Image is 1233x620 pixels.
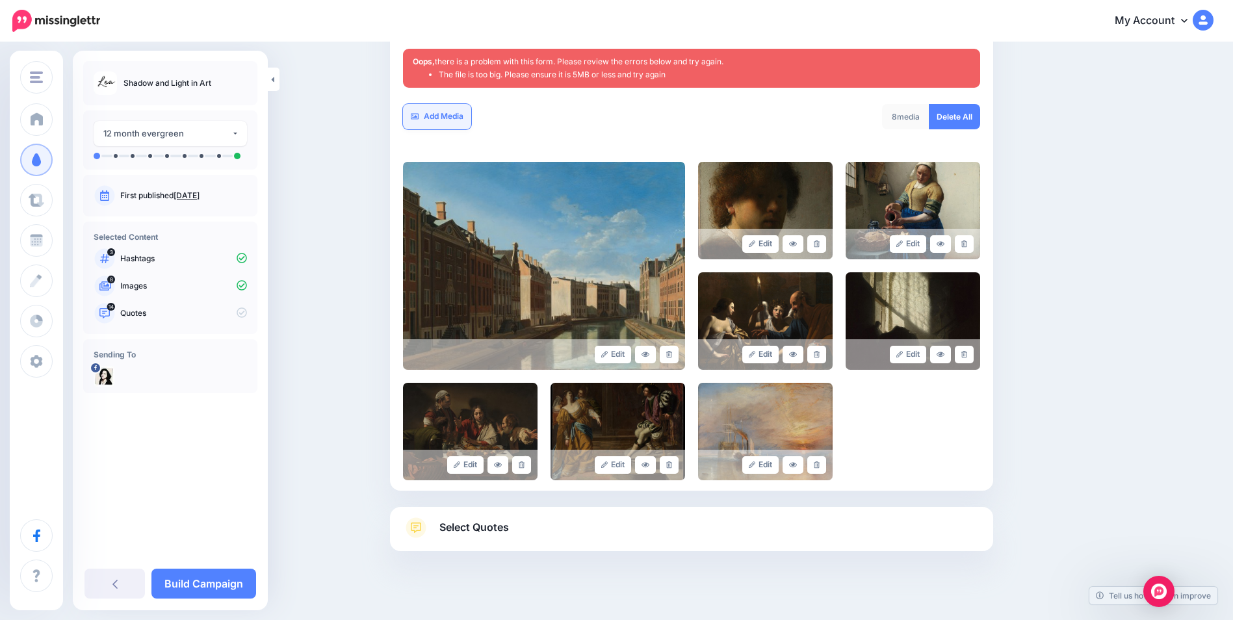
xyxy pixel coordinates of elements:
[846,272,980,370] img: EJHH0OWTQIA55T3JTB3ZQIIMFPCYSOKP_large.jpg
[742,235,779,253] a: Edit
[595,456,632,474] a: Edit
[447,456,484,474] a: Edit
[12,10,100,32] img: Missinglettr
[439,519,509,536] span: Select Quotes
[120,307,247,319] p: Quotes
[892,112,897,122] span: 8
[413,57,435,66] strong: Oops,
[94,71,117,95] img: ea62faeea4b767527d527956ba3bbade_thumb.jpg
[120,280,247,292] p: Images
[403,383,538,480] img: CRZOE7LD22RDNB2NOF7K2CQKCTSD5W3Y_large.jpg
[403,104,471,129] a: Add Media
[882,104,929,129] div: media
[94,232,247,242] h4: Selected Content
[123,77,211,90] p: Shadow and Light in Art
[107,303,116,311] span: 14
[551,383,685,480] img: OD66G4J334H5P7GLWZ507YH6GAOMAQCH_large.jpg
[698,272,833,370] img: QTP2OW1LTI6STGV3B834Y4IDROIHCIXO_large.png
[103,126,231,141] div: 12 month evergreen
[403,517,980,551] a: Select Quotes
[1089,587,1217,604] a: Tell us how we can improve
[890,235,927,253] a: Edit
[120,190,247,201] p: First published
[107,248,115,256] span: 3
[107,276,115,283] span: 8
[120,253,247,265] p: Hashtags
[742,456,779,474] a: Edit
[403,162,685,370] img: LZY4GKD0CBX77M5Z5ZFIXRK9OUGIFD6Y_large.jpg
[94,121,247,146] button: 12 month evergreen
[890,346,927,363] a: Edit
[698,162,833,259] img: HLZJO3COKZZBC9GT62JAL8Y449E8GH7L_large.jpg
[1102,5,1214,37] a: My Account
[846,162,980,259] img: CVSMQTFKKXMN6L9YSVR0ZCI4N0BX4DCO_large.jpg
[742,346,779,363] a: Edit
[30,71,43,83] img: menu.png
[174,190,200,200] a: [DATE]
[403,49,980,88] div: there is a problem with this form. Please review the errors below and try again.
[94,366,114,387] img: 272766434_462312302023424_2401945249528966706_n-bsa116104.jpg
[929,104,980,129] a: Delete All
[1143,576,1175,607] div: Open Intercom Messenger
[595,346,632,363] a: Edit
[439,68,970,81] li: The file is too big. Please ensure it is 5MB or less and try again
[698,383,833,480] img: TC6ATFBP1ETAG01PQO2Y060K5XPDBBBW_large.jpg
[94,350,247,359] h4: Sending To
